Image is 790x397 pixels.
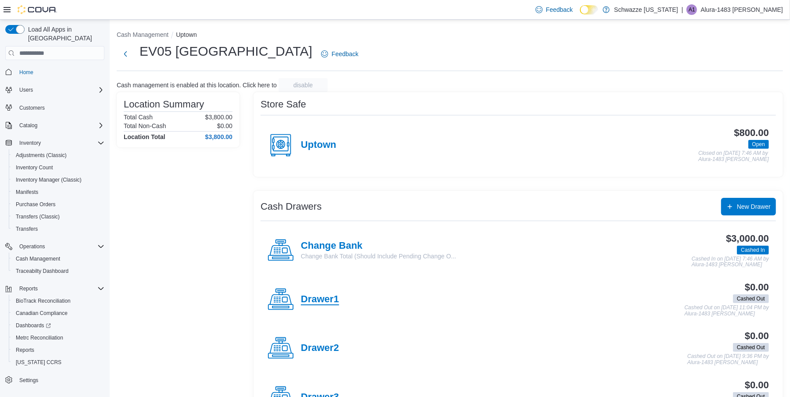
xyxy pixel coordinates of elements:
p: | [682,4,683,15]
span: Reports [12,345,104,355]
a: Inventory Manager (Classic) [12,175,85,185]
p: $0.00 [217,122,232,129]
a: Adjustments (Classic) [12,150,70,161]
h3: $0.00 [745,331,769,341]
span: Transfers (Classic) [12,211,104,222]
a: Inventory Count [12,162,57,173]
a: Dashboards [12,320,54,331]
span: Metrc Reconciliation [16,334,63,341]
button: Transfers (Classic) [9,211,108,223]
a: Dashboards [9,319,108,332]
span: Manifests [12,187,104,197]
span: Cashed Out [737,295,765,303]
button: Reports [9,344,108,356]
span: Transfers [16,225,38,232]
button: Cash Management [9,253,108,265]
button: Uptown [176,31,197,38]
button: New Drawer [721,198,776,215]
button: [US_STATE] CCRS [9,356,108,368]
button: Next [117,45,134,63]
span: Inventory Count [12,162,104,173]
h3: $3,000.00 [726,233,769,244]
p: $3,800.00 [205,114,232,121]
span: Dashboards [12,320,104,331]
span: BioTrack Reconciliation [16,297,71,304]
span: Cashed Out [737,343,765,351]
p: Cashed In on [DATE] 7:46 AM by Alura-1483 [PERSON_NAME] [692,256,769,268]
span: Purchase Orders [12,199,104,210]
span: Cashed Out [733,294,769,303]
p: Cashed Out on [DATE] 9:36 PM by Alura-1483 [PERSON_NAME] [687,354,769,365]
span: Traceabilty Dashboard [16,268,68,275]
nav: An example of EuiBreadcrumbs [117,30,783,41]
h4: Drawer1 [301,294,339,305]
span: Inventory Manager (Classic) [12,175,104,185]
button: Purchase Orders [9,198,108,211]
a: Customers [16,103,48,113]
a: Transfers (Classic) [12,211,63,222]
button: Traceabilty Dashboard [9,265,108,277]
span: A1 [689,4,695,15]
button: Operations [2,240,108,253]
button: Reports [2,283,108,295]
span: Reports [19,285,38,292]
a: Canadian Compliance [12,308,71,318]
span: Canadian Compliance [12,308,104,318]
button: Inventory [2,137,108,149]
span: Transfers (Classic) [16,213,60,220]
span: Inventory [19,139,41,147]
button: Home [2,65,108,78]
h6: Total Non-Cash [124,122,166,129]
span: Feedback [546,5,573,14]
button: Reports [16,283,41,294]
h3: $800.00 [734,128,769,138]
button: Users [2,84,108,96]
span: [US_STATE] CCRS [16,359,61,366]
h4: $3,800.00 [205,133,232,140]
a: Metrc Reconciliation [12,333,67,343]
p: Cash management is enabled at this location. Click here to [117,82,277,89]
button: Manifests [9,186,108,198]
button: Users [16,85,36,95]
a: Purchase Orders [12,199,59,210]
img: Cova [18,5,57,14]
span: Dashboards [16,322,51,329]
p: Change Bank Total (Should Include Pending Change O... [301,252,456,261]
span: Open [748,140,769,149]
button: Inventory Manager (Classic) [9,174,108,186]
button: Inventory Count [9,161,108,174]
h1: EV05 [GEOGRAPHIC_DATA] [139,43,312,60]
button: Catalog [16,120,41,131]
span: Cash Management [16,255,60,262]
p: Schwazze [US_STATE] [614,4,678,15]
span: Traceabilty Dashboard [12,266,104,276]
button: Adjustments (Classic) [9,149,108,161]
span: Open [752,140,765,148]
h4: Uptown [301,139,336,151]
button: Cash Management [117,31,168,38]
div: Alura-1483 Montano-Saiz [686,4,697,15]
button: Inventory [16,138,44,148]
h4: Drawer2 [301,343,339,354]
a: Feedback [532,1,576,18]
button: Customers [2,101,108,114]
span: Washington CCRS [12,357,104,368]
button: Operations [16,241,49,252]
span: disable [293,81,313,89]
a: Transfers [12,224,41,234]
span: Operations [16,241,104,252]
span: Inventory Count [16,164,53,171]
span: Inventory Manager (Classic) [16,176,82,183]
span: Cash Management [12,254,104,264]
h6: Total Cash [124,114,153,121]
span: Inventory [16,138,104,148]
a: Manifests [12,187,42,197]
span: New Drawer [737,202,771,211]
button: Settings [2,374,108,386]
button: Canadian Compliance [9,307,108,319]
span: Home [16,66,104,77]
span: Catalog [16,120,104,131]
p: Alura-1483 [PERSON_NAME] [701,4,783,15]
h3: $0.00 [745,380,769,390]
p: Cashed Out on [DATE] 11:04 PM by Alura-1483 [PERSON_NAME] [684,305,769,317]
